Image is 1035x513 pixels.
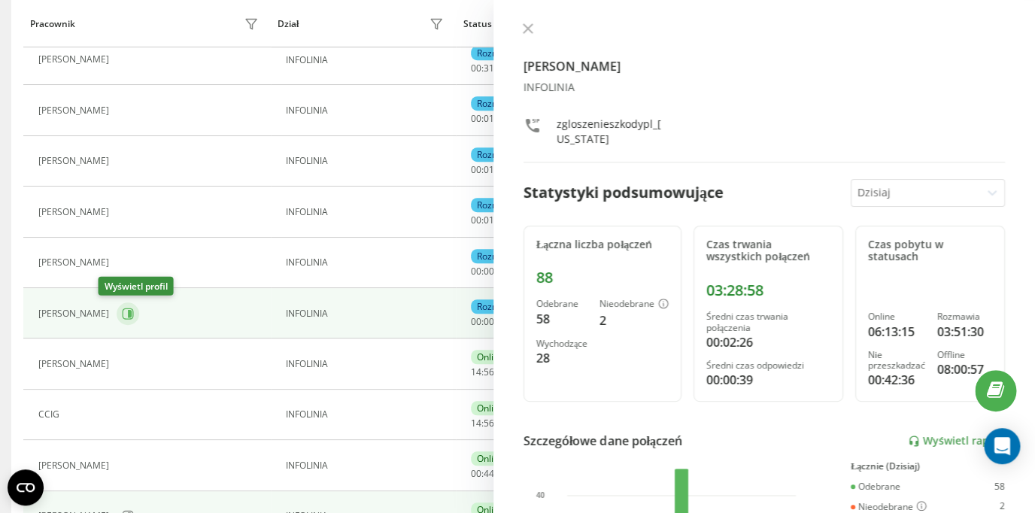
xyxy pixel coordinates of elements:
div: Rozmawia [471,249,526,263]
div: INFOLINIA [286,359,448,369]
div: Offline [937,350,992,360]
div: 08:00:57 [937,360,992,378]
div: 03:28:58 [706,281,830,299]
div: : : [471,317,507,327]
div: Wyświetl profil [99,277,174,296]
div: Nie przeszkadzać [868,350,925,372]
div: [PERSON_NAME] [38,460,113,471]
span: 31 [484,62,494,74]
div: Open Intercom Messenger [984,428,1020,464]
div: Rozmawia [471,96,526,111]
div: Online [471,451,510,466]
span: 00 [471,163,481,176]
div: : : [471,63,507,74]
div: Odebrane [851,481,900,492]
span: 56 [484,366,494,378]
span: 00 [471,62,481,74]
div: Dział [278,19,299,29]
div: 2 [599,311,669,329]
div: 06:13:15 [868,323,925,341]
span: 00 [471,467,481,480]
div: 00:02:26 [706,333,830,351]
div: INFOLINIA [524,81,1005,94]
div: zgloszenieszkodypl_[US_STATE] [557,117,664,147]
div: 03:51:30 [937,323,992,341]
div: Średni czas trwania połączenia [706,311,830,333]
span: 14 [471,417,481,430]
div: Szczegółowe dane połączeń [524,432,682,450]
div: INFOLINIA [286,409,448,420]
div: Rozmawia [937,311,992,322]
div: 58 [536,310,587,328]
div: 58 [994,481,1005,492]
div: : : [471,266,507,277]
div: Pracownik [30,19,75,29]
div: 2 [1000,501,1005,513]
div: INFOLINIA [286,156,448,166]
div: Czas trwania wszystkich połączeń [706,238,830,264]
div: : : [471,114,507,124]
div: Status [463,19,491,29]
div: 00:00:39 [706,371,830,389]
div: [PERSON_NAME] [38,308,113,319]
span: 00 [471,112,481,125]
a: Wyświetl raport [908,435,1005,448]
div: Online [471,401,510,415]
span: 14 [471,366,481,378]
div: INFOLINIA [286,460,448,471]
h4: [PERSON_NAME] [524,57,1005,75]
div: [PERSON_NAME] [38,105,113,116]
div: Średni czas odpowiedzi [706,360,830,371]
div: : : [471,165,507,175]
div: Wychodzące [536,338,587,349]
div: Rozmawia [471,46,526,60]
div: Rozmawia [471,299,526,314]
button: Open CMP widget [8,469,44,505]
div: : : [471,367,507,378]
div: INFOLINIA [286,207,448,217]
span: 00 [471,315,481,328]
div: [PERSON_NAME] [38,207,113,217]
div: Statystyki podsumowujące [524,181,724,204]
div: INFOLINIA [286,257,448,268]
div: Online [868,311,925,322]
div: : : [471,215,507,226]
div: [PERSON_NAME] [38,257,113,268]
span: 00 [471,265,481,278]
div: Nieodebrane [851,501,927,513]
div: Rozmawia [471,198,526,212]
div: [PERSON_NAME] [38,156,113,166]
span: 00 [471,214,481,226]
div: : : [471,469,507,479]
span: 56 [484,417,494,430]
span: 00 [484,315,494,328]
div: INFOLINIA [286,308,448,319]
div: INFOLINIA [286,105,448,116]
div: CCIG [38,409,63,420]
div: 88 [536,269,669,287]
text: 40 [536,491,545,499]
div: Łączna liczba połączeń [536,238,669,251]
div: : : [471,418,507,429]
div: Czas pobytu w statusach [868,238,992,264]
div: Łącznie (Dzisiaj) [851,461,1005,472]
div: 00:42:36 [868,371,925,389]
span: 01 [484,214,494,226]
div: [PERSON_NAME] [38,359,113,369]
span: 01 [484,163,494,176]
div: Rozmawia [471,147,526,162]
div: [PERSON_NAME] [38,54,113,65]
span: 01 [484,112,494,125]
span: 00 [484,265,494,278]
div: Online [471,350,510,364]
span: 44 [484,467,494,480]
div: INFOLINIA [286,55,448,65]
div: Odebrane [536,299,587,309]
div: Nieodebrane [599,299,669,311]
div: 28 [536,349,587,367]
